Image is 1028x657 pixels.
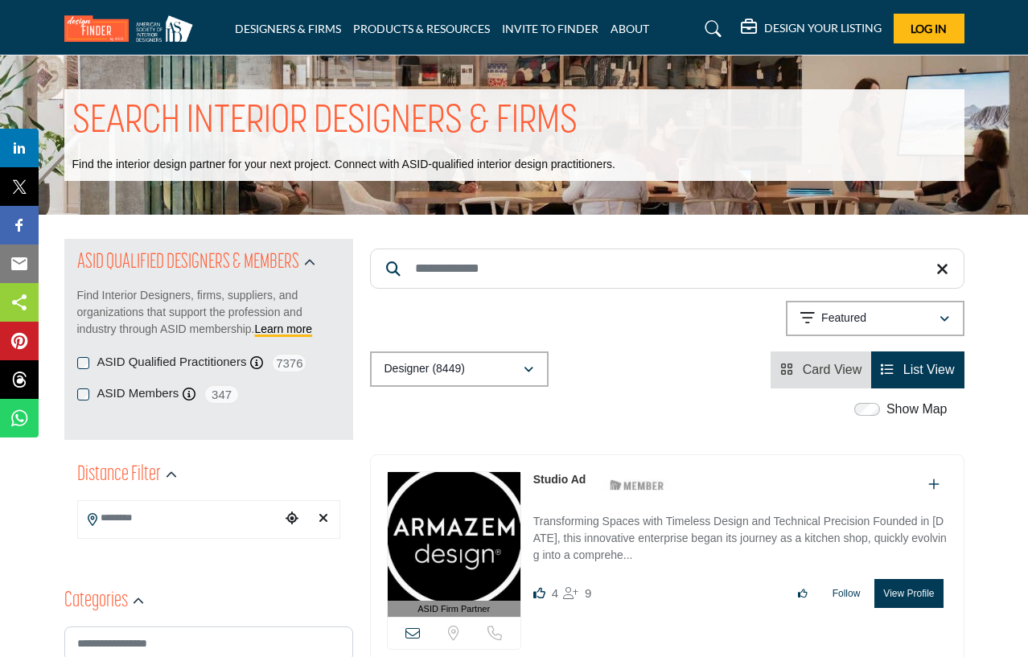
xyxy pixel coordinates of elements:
p: Designer (8449) [384,361,465,377]
a: ABOUT [611,22,649,35]
input: ASID Qualified Practitioners checkbox [77,357,89,369]
span: 4 [552,586,558,600]
button: Follow [822,580,871,607]
a: DESIGNERS & FIRMS [235,22,341,35]
i: Likes [533,587,545,599]
a: Add To List [928,478,940,491]
p: Studio Ad [533,471,586,488]
a: PRODUCTS & RESOURCES [353,22,490,35]
p: Transforming Spaces with Timeless Design and Technical Precision Founded in [DATE], this innovati... [533,513,948,567]
span: Card View [803,363,862,376]
label: ASID Qualified Practitioners [97,353,247,372]
p: Featured [821,310,866,326]
a: ASID Firm Partner [388,472,520,618]
a: Search [689,16,732,42]
h1: SEARCH INTERIOR DESIGNERS & FIRMS [72,97,578,147]
span: List View [903,363,955,376]
a: INVITE TO FINDER [502,22,598,35]
a: Studio Ad [533,473,586,486]
div: DESIGN YOUR LISTING [741,19,882,39]
h2: Distance Filter [77,461,161,490]
p: Find the interior design partner for your next project. Connect with ASID-qualified interior desi... [72,157,615,173]
div: Clear search location [311,502,335,536]
button: Log In [894,14,964,43]
li: Card View [771,351,871,388]
div: Choose your current location [280,502,303,536]
h2: ASID QUALIFIED DESIGNERS & MEMBERS [77,248,299,277]
span: 347 [204,384,240,404]
button: Like listing [787,580,818,607]
label: Show Map [886,400,948,419]
button: View Profile [874,579,943,608]
img: Studio Ad [388,472,520,601]
li: List View [871,351,964,388]
input: Search Location [78,503,281,534]
h5: DESIGN YOUR LISTING [764,21,882,35]
img: Site Logo [64,15,201,42]
label: ASID Members [97,384,179,403]
button: Designer (8449) [370,351,549,387]
img: ASID Members Badge Icon [601,475,673,495]
h2: Categories [64,587,128,616]
span: Log In [911,22,947,35]
button: Featured [786,301,964,336]
div: Followers [563,584,591,603]
a: View List [881,363,954,376]
a: View Card [780,363,861,376]
p: Find Interior Designers, firms, suppliers, and organizations that support the profession and indu... [77,287,340,338]
span: 7376 [271,353,307,373]
input: ASID Members checkbox [77,388,89,400]
a: Learn more [255,322,313,335]
a: Transforming Spaces with Timeless Design and Technical Precision Founded in [DATE], this innovati... [533,503,948,567]
input: Search Keyword [370,248,964,289]
span: 9 [585,586,591,600]
span: ASID Firm Partner [417,602,490,616]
